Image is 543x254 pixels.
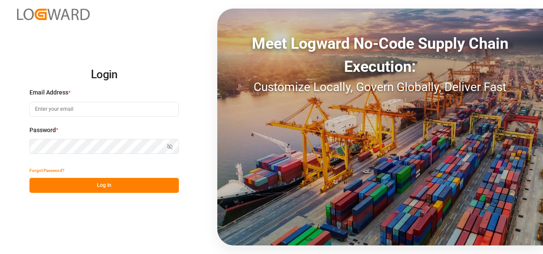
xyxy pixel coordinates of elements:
button: Forgot Password? [29,163,64,178]
span: Password [29,126,56,135]
button: Log In [29,178,179,193]
input: Enter your email [29,102,179,117]
span: Email Address [29,88,68,97]
div: Customize Locally, Govern Globally, Deliver Fast [217,78,543,96]
img: Logward_new_orange.png [17,9,90,20]
h2: Login [29,61,179,89]
div: Meet Logward No-Code Supply Chain Execution: [217,32,543,78]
